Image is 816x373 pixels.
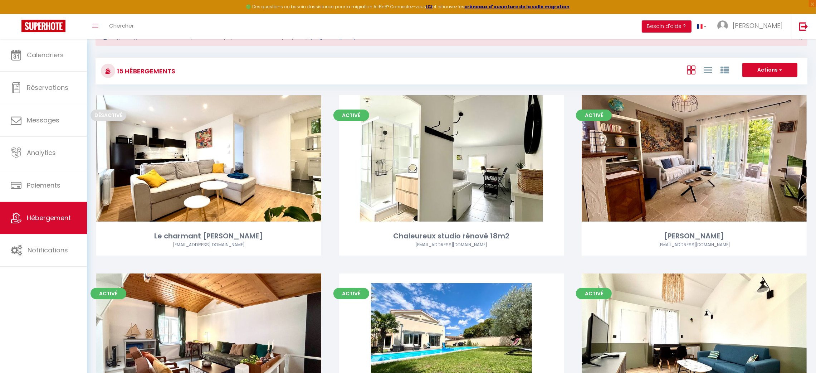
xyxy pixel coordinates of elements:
div: Le charmant [PERSON_NAME] [96,231,321,242]
a: Vue en Box [687,64,695,76]
a: créneaux d'ouverture de la salle migration [464,4,570,10]
a: ... [PERSON_NAME] [712,14,792,39]
div: Chaleureux studio rénové 18m2 [339,231,564,242]
span: [PERSON_NAME] [733,21,783,30]
div: Airbnb [339,242,564,248]
button: Besoin d'aide ? [642,20,692,33]
div: [PERSON_NAME] [582,231,807,242]
a: Vue en Liste [704,64,712,76]
a: Chercher [104,14,139,39]
span: Paiements [27,181,60,190]
span: Calendriers [27,50,64,59]
div: Airbnb [582,242,807,248]
span: Messages [27,116,59,125]
span: Activé [91,288,126,299]
span: Chercher [109,22,134,29]
span: Hébergement [27,213,71,222]
button: Close [799,35,803,42]
a: Vue par Groupe [720,64,729,76]
span: Désactivé [91,110,126,121]
span: Réservations [27,83,68,92]
img: ... [717,20,728,31]
img: Super Booking [21,20,65,32]
h3: 15 Hébergements [115,63,175,79]
span: Notifications [28,246,68,255]
img: logout [799,22,808,31]
div: Airbnb [96,242,321,248]
a: ICI [426,4,433,10]
span: Activé [333,110,369,121]
span: Activé [333,288,369,299]
button: Actions [742,63,797,77]
span: Activé [576,288,612,299]
span: Analytics [27,148,56,157]
span: Activé [576,110,612,121]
